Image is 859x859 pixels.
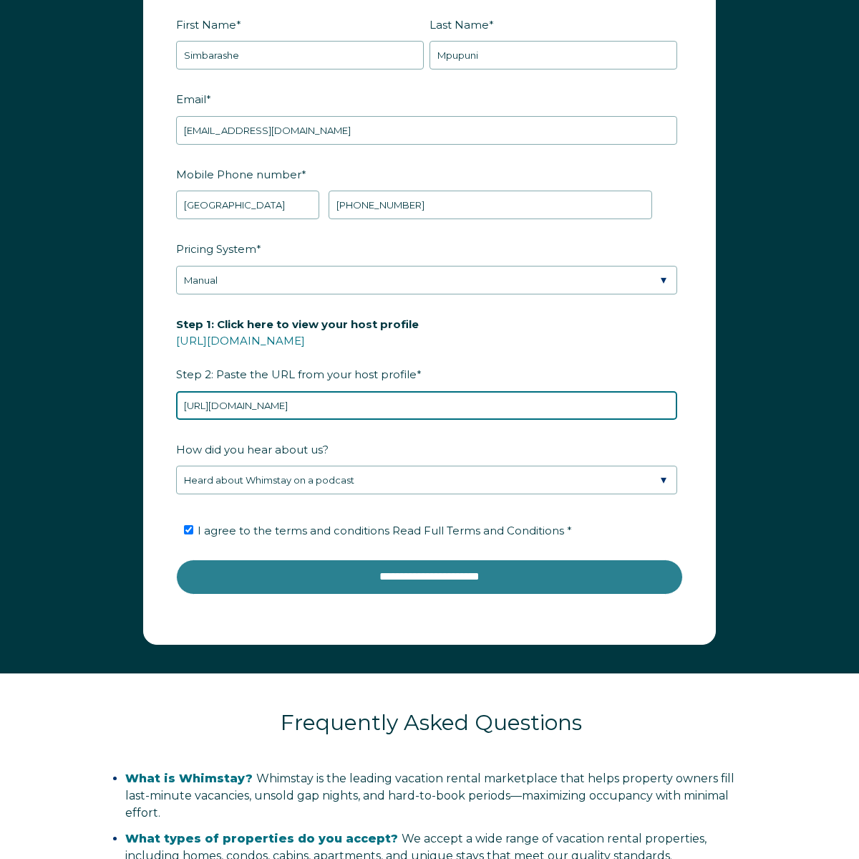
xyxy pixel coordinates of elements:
[176,88,206,110] span: Email
[176,438,329,461] span: How did you hear about us?
[281,709,582,736] span: Frequently Asked Questions
[125,772,734,820] span: Whimstay is the leading vacation rental marketplace that helps property owners fill last-minute v...
[429,14,489,36] span: Last Name
[176,313,419,385] span: Step 2: Paste the URL from your host profile
[125,832,398,845] span: What types of properties do you accept?
[125,772,253,785] span: What is Whimstay?
[389,524,567,537] a: Read Full Terms and Conditions
[176,14,236,36] span: First Name
[176,238,256,260] span: Pricing System
[176,313,419,335] span: Step 1: Click here to view your host profile
[176,163,301,186] span: Mobile Phone number
[176,391,677,420] input: airbnb.com/users/show/12345
[184,525,193,534] input: I agree to the terms and conditions Read Full Terms and Conditions *
[176,334,305,347] a: [URL][DOMAIN_NAME]
[392,524,564,537] span: Read Full Terms and Conditions
[198,524,572,537] span: I agree to the terms and conditions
